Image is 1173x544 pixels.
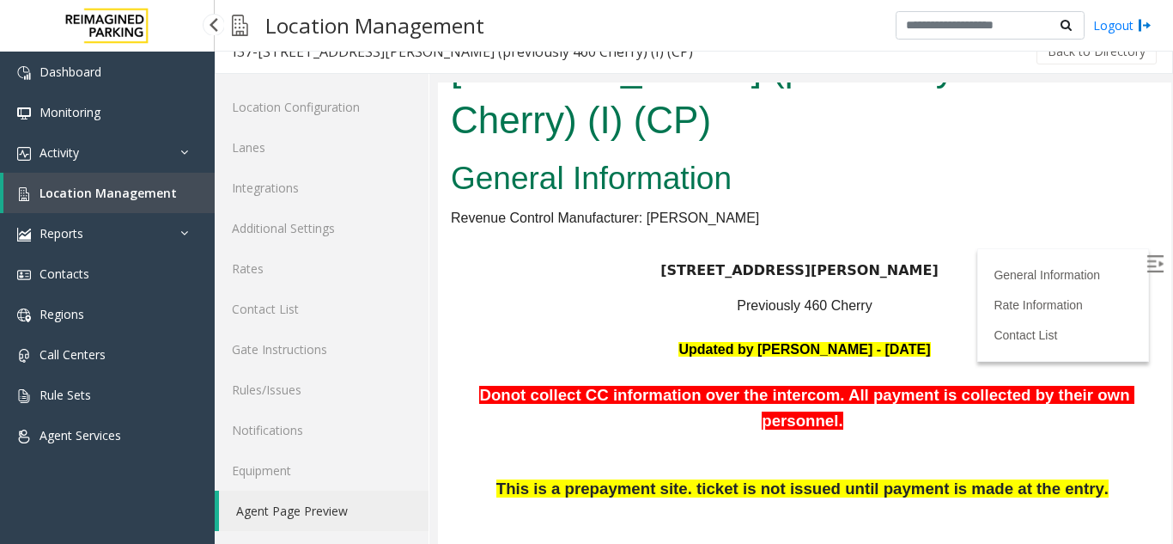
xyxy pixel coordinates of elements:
span: Call Centers [40,346,106,363]
span: . [666,397,671,415]
a: General Information [556,186,662,199]
span: Monitoring [40,104,100,120]
span: Donot collect CC information over the intercom. All payment is collected by their own personnel. [41,303,696,347]
span: This is a prepayment site. ticket is not issued until payment is made at the entry [58,397,666,415]
span: Reports [40,225,83,241]
a: Lanes [215,127,428,168]
img: 'icon' [17,389,31,403]
a: Location Management [3,173,215,213]
img: 'icon' [17,309,31,322]
a: Gate Instructions [215,329,428,370]
img: 'icon' [17,147,31,161]
a: Rate Information [556,216,645,229]
a: Location Configuration [215,87,428,127]
img: 'icon' [17,430,31,443]
img: 'icon' [17,228,31,241]
span: Contacts [40,266,89,282]
a: Agent Page Preview [219,491,428,531]
span: Agent Services [40,427,121,443]
img: Open/Close Sidebar Menu [708,173,726,190]
img: 'icon' [17,107,31,120]
img: 'icon' [17,66,31,80]
h2: General Information [13,74,720,119]
span: Activity [40,144,79,161]
a: Logout [1093,16,1152,34]
a: Notifications [215,410,428,450]
span: Revenue Control Manufacturer: [PERSON_NAME] [13,128,321,143]
span: Previously 460 Cherry [299,216,434,230]
a: Equipment [215,450,428,491]
strong: [STREET_ADDRESS][PERSON_NAME] [222,180,500,196]
span: Dashboard [40,64,101,80]
img: 'icon' [17,349,31,363]
span: Location Management [40,185,177,201]
img: logout [1138,16,1152,34]
div: I37-[STREET_ADDRESS][PERSON_NAME] (previously 460 Cherry) (I) (CP) [233,40,693,63]
img: pageIcon [232,4,248,46]
a: Contact List [556,246,619,260]
a: Additional Settings [215,208,428,248]
a: Contact List [215,289,428,329]
a: Rates [215,248,428,289]
font: Updated by [PERSON_NAME] - [DATE] [240,260,492,274]
span: Regions [40,306,84,322]
img: 'icon' [17,187,31,201]
img: 'icon' [17,268,31,282]
span: Rule Sets [40,387,91,403]
a: Rules/Issues [215,370,428,410]
button: Back to Directory [1036,39,1157,64]
a: Integrations [215,168,428,208]
h3: Location Management [257,4,493,46]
